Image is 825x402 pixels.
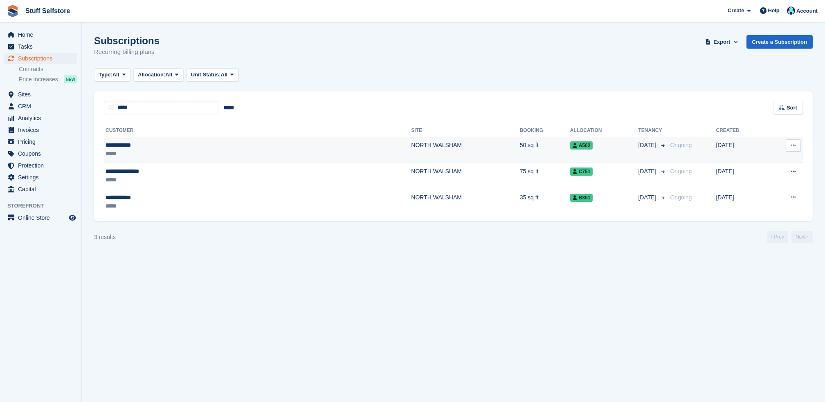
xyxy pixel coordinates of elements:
[791,231,813,243] a: Next
[165,71,172,79] span: All
[18,100,67,112] span: CRM
[133,68,183,82] button: Allocation: All
[638,167,658,176] span: [DATE]
[746,35,813,49] a: Create a Subscription
[796,7,818,15] span: Account
[18,136,67,147] span: Pricing
[570,124,638,137] th: Allocation
[520,124,570,137] th: Booking
[670,168,692,174] span: Ongoing
[4,212,77,223] a: menu
[94,47,160,57] p: Recurring billing plans
[787,104,797,112] span: Sort
[18,212,67,223] span: Online Store
[18,53,67,64] span: Subscriptions
[670,194,692,201] span: Ongoing
[4,124,77,136] a: menu
[728,7,744,15] span: Create
[4,172,77,183] a: menu
[94,233,116,241] div: 3 results
[716,137,767,163] td: [DATE]
[4,183,77,195] a: menu
[18,89,67,100] span: Sites
[4,29,77,40] a: menu
[19,75,77,84] a: Price increases NEW
[638,124,667,137] th: Tenancy
[411,163,519,189] td: NORTH WALSHAM
[716,124,767,137] th: Created
[18,160,67,171] span: Protection
[704,35,740,49] button: Export
[4,136,77,147] a: menu
[570,167,593,176] span: C751
[18,183,67,195] span: Capital
[767,231,788,243] a: Previous
[18,172,67,183] span: Settings
[787,7,795,15] img: Simon Gardner
[4,41,77,52] a: menu
[18,148,67,159] span: Coupons
[19,65,77,73] a: Contracts
[520,189,570,214] td: 35 sq ft
[570,141,593,150] span: A502
[4,160,77,171] a: menu
[4,53,77,64] a: menu
[670,142,692,148] span: Ongoing
[411,189,519,214] td: NORTH WALSHAM
[99,71,112,79] span: Type:
[112,71,119,79] span: All
[765,231,814,243] nav: Page
[64,75,77,83] div: NEW
[4,100,77,112] a: menu
[713,38,730,46] span: Export
[138,71,165,79] span: Allocation:
[191,71,221,79] span: Unit Status:
[716,163,767,189] td: [DATE]
[18,29,67,40] span: Home
[520,163,570,189] td: 75 sq ft
[19,76,58,83] span: Price increases
[67,213,77,223] a: Preview store
[638,141,658,150] span: [DATE]
[4,89,77,100] a: menu
[94,35,160,46] h1: Subscriptions
[768,7,780,15] span: Help
[18,124,67,136] span: Invoices
[7,202,81,210] span: Storefront
[520,137,570,163] td: 50 sq ft
[570,194,593,202] span: B351
[4,148,77,159] a: menu
[221,71,228,79] span: All
[18,112,67,124] span: Analytics
[187,68,238,82] button: Unit Status: All
[411,137,519,163] td: NORTH WALSHAM
[4,112,77,124] a: menu
[7,5,19,17] img: stora-icon-8386f47178a22dfd0bd8f6a31ec36ba5ce8667c1dd55bd0f319d3a0aa187defe.svg
[638,193,658,202] span: [DATE]
[716,189,767,214] td: [DATE]
[18,41,67,52] span: Tasks
[411,124,519,137] th: Site
[94,68,130,82] button: Type: All
[104,124,411,137] th: Customer
[22,4,73,18] a: Stuff Selfstore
